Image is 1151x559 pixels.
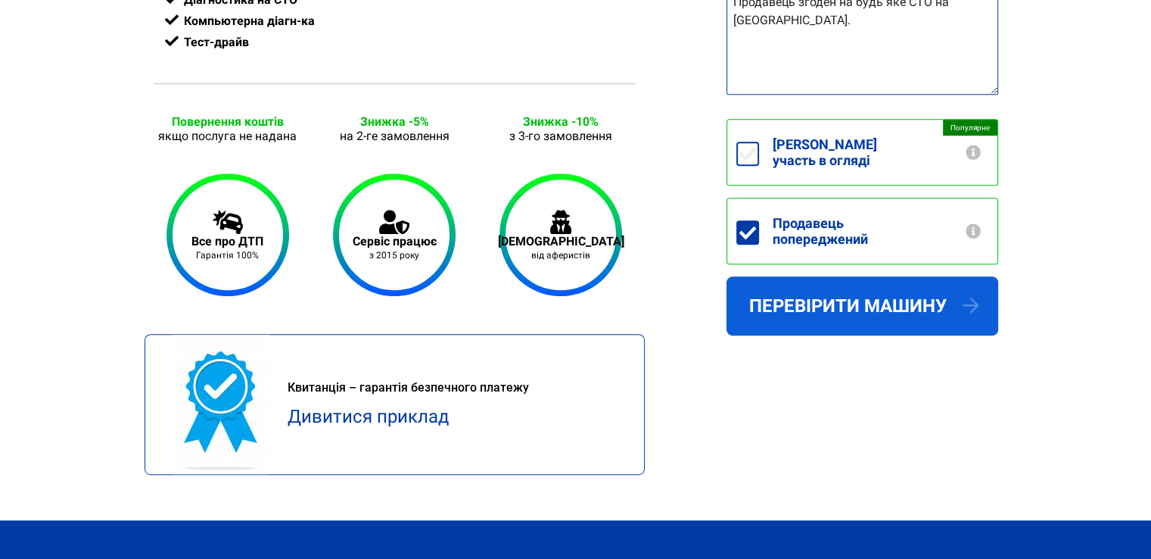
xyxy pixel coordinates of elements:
[964,145,982,160] button: Сервіс Test Driver створений в першу чергу для того, щоб клієнт отримав 100% інформації про машин...
[191,250,263,261] div: Гарантія 100%
[191,234,263,248] div: Все про ДТП
[964,223,982,239] button: Повідомте продавцеві що машину приїде перевірити незалежний експерт Test Driver. Огляд без СТО в ...
[487,129,635,143] div: з 3-го замовлення
[173,335,270,474] img: testdriver pay receipt
[165,32,624,53] div: Тест-драйв
[154,129,302,143] div: якщо послуга не надана
[352,234,436,248] div: Сервіс працює
[498,250,624,261] div: від аферистів
[352,250,436,261] div: з 2015 року
[550,210,571,234] img: Захист
[288,406,449,427] a: Дивитися приклад
[498,234,624,248] div: [DEMOGRAPHIC_DATA]
[320,129,468,143] div: на 2-ге замовлення
[379,210,409,234] img: Сервіс працює
[154,114,302,129] div: Повернення коштів
[320,114,468,129] div: Знижка -5%
[213,210,243,234] img: Все про ДТП
[288,379,616,397] div: Квитанція – гарантія безпечного платежу
[726,276,998,336] button: Перевірити машину
[759,120,997,185] label: [PERSON_NAME] участь в огляді
[165,11,624,32] div: Компьютерна діагн-ка
[487,114,635,129] div: Знижка -10%
[759,198,997,264] label: Продавець попереджений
